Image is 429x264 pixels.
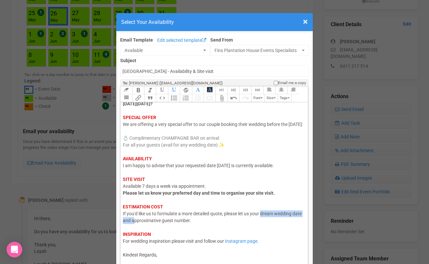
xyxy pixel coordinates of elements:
button: Font [251,94,264,102]
button: Bullets [168,94,180,102]
button: Heading 2 [228,86,239,94]
span: Available 7 days a week via appointment. [123,184,206,189]
a: Instagram page [225,238,257,244]
a: Edit selected template [156,37,208,45]
span: For all your guests (avail for any wedding date) ✨ [123,142,224,148]
label: Send From [210,35,309,43]
button: Font Background [204,86,215,94]
span: If you'd like us to formulate a more detailed quote, please let us your dream wedding date and ap... [123,211,302,223]
button: Increase Level [204,94,215,102]
strong: Please let us know your preferred day and time to organise your site visit. [123,190,275,196]
div: . [123,52,303,258]
span: × [303,16,308,27]
button: Numbers [180,94,192,102]
button: Decrease Level [192,94,204,102]
span: H2 [231,88,236,92]
button: Size [265,94,278,102]
span: H1 [219,88,224,92]
label: Email Template [120,37,153,43]
button: Tags [278,94,292,102]
span: For wedding inspiration please visit and follow our [123,238,224,244]
span: Kindest Regards, [123,252,157,257]
button: Code [156,94,168,102]
h4: Select Your Availability [121,18,308,26]
button: Italic [144,86,156,94]
strong: SITE VISIT [123,177,145,182]
button: Bold [132,86,144,94]
button: Underline Colour [168,86,180,94]
button: Strikethrough [180,86,192,94]
button: Link [132,94,144,102]
button: Align Left [263,86,275,94]
strong: INSPIRATION [123,232,151,237]
span: Fins Plantation House Events Specialists [214,47,300,54]
button: Align Center [275,86,287,94]
span: We are offering a very special offer to our couple booking their wedding before the [DATE]: [123,122,303,127]
strong: AVAILABILITY [123,156,152,161]
button: Heading 1 [215,86,227,94]
div: Open Intercom Messenger [7,242,22,257]
label: Subject [120,56,309,64]
span: Email me a copy [278,80,306,86]
span: Available [124,47,202,54]
span: Complimentary CHAMPAGNE BAR on arrival [129,135,219,141]
span: [PERSON_NAME] ([EMAIL_ADDRESS][DOMAIN_NAME]) [129,81,223,85]
span: H3 [243,88,248,92]
button: Heading 4 [251,86,263,94]
button: Heading 3 [239,86,251,94]
span: H4 [255,88,260,92]
span: I am happy to advise that your requested date [DATE] is currently available. [123,163,274,168]
span: 💍 [123,135,128,141]
strong: ESTIMATION COST [123,204,163,209]
button: Font Colour [192,86,204,94]
button: Underline [156,86,168,94]
button: Clear Formatting at cursor [120,86,132,94]
button: Align Justified [120,94,132,102]
button: Undo [228,94,239,102]
button: Quote [144,94,156,102]
button: Redo [239,94,251,102]
strong: SPECIAL OFFER [123,115,156,120]
button: Align Right [287,86,299,94]
strong: To: [123,81,128,85]
button: Attach Files [215,94,227,102]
